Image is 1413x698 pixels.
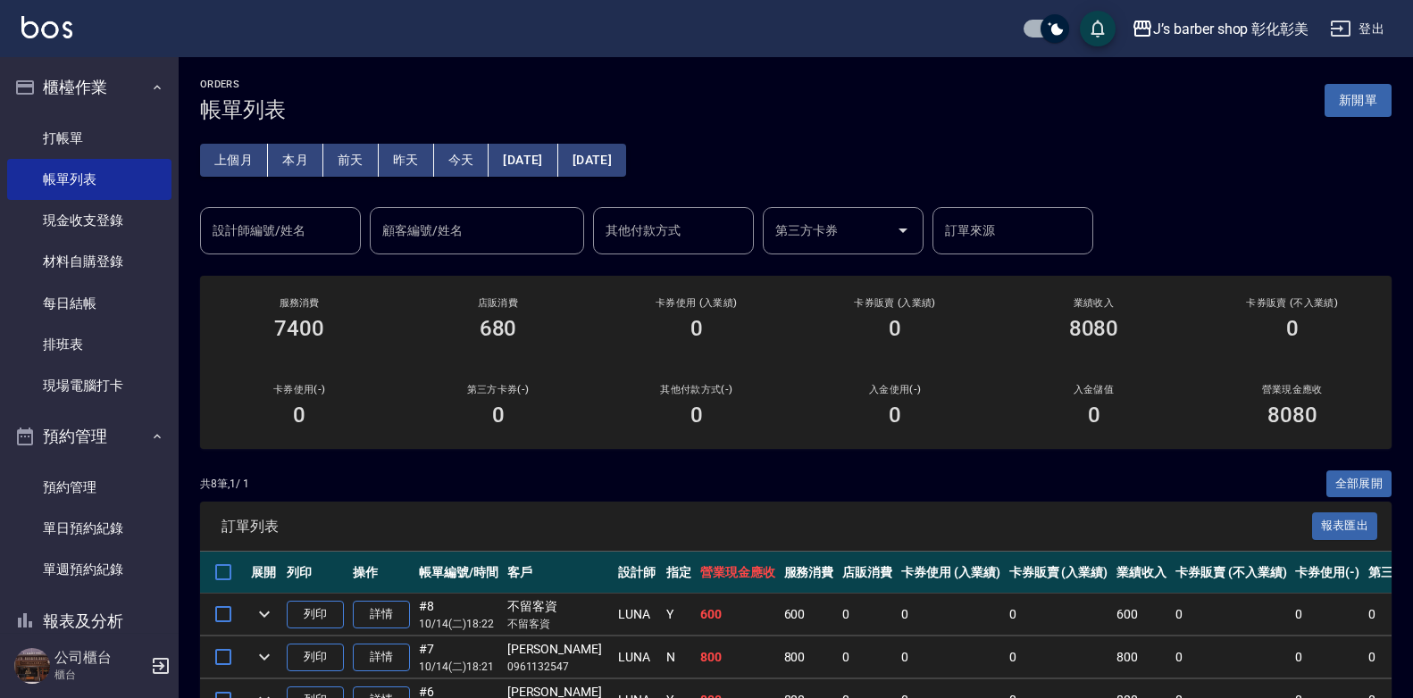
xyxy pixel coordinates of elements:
td: 800 [780,636,839,678]
button: [DATE] [558,144,626,177]
p: 0961132547 [507,659,610,675]
button: 列印 [287,601,344,628]
p: 10/14 (二) 18:22 [419,616,498,632]
div: 不留客資 [507,597,610,616]
th: 營業現金應收 [696,552,780,594]
td: 800 [696,636,780,678]
button: 報表匯出 [1312,512,1378,540]
td: 0 [897,636,1005,678]
div: J’s barber shop 彰化彰美 [1153,18,1308,40]
th: 列印 [282,552,348,594]
td: LUNA [614,594,662,636]
div: [PERSON_NAME] [507,640,610,659]
a: 新開單 [1325,91,1392,108]
a: 報表匯出 [1312,517,1378,534]
th: 業績收入 [1112,552,1171,594]
p: 10/14 (二) 18:21 [419,659,498,675]
button: [DATE] [489,144,557,177]
a: 排班表 [7,324,171,365]
td: 0 [838,594,897,636]
button: 全部展開 [1326,470,1392,498]
td: #7 [414,636,503,678]
p: 不留客資 [507,616,610,632]
a: 單週預約紀錄 [7,549,171,590]
h3: 0 [889,403,901,428]
a: 材料自購登錄 [7,241,171,282]
h3: 0 [1088,403,1100,428]
button: 新開單 [1325,84,1392,117]
button: expand row [251,601,278,627]
a: 打帳單 [7,118,171,159]
h3: 0 [293,403,305,428]
h3: 8080 [1069,316,1119,341]
h2: ORDERS [200,79,286,90]
h2: 第三方卡券(-) [420,384,575,395]
th: 店販消費 [838,552,897,594]
button: 櫃檯作業 [7,64,171,111]
h3: 0 [889,316,901,341]
button: J’s barber shop 彰化彰美 [1125,11,1316,47]
button: 今天 [434,144,489,177]
h2: 入金使用(-) [817,384,973,395]
td: #8 [414,594,503,636]
td: LUNA [614,636,662,678]
td: 0 [1005,594,1113,636]
th: 卡券使用 (入業績) [897,552,1005,594]
td: 0 [838,636,897,678]
th: 展開 [247,552,282,594]
a: 單日預約紀錄 [7,508,171,549]
img: Logo [21,16,72,38]
button: expand row [251,644,278,670]
h2: 卡券販賣 (入業績) [817,297,973,309]
button: 前天 [323,144,379,177]
h5: 公司櫃台 [54,649,146,667]
th: 帳單編號/時間 [414,552,503,594]
h2: 其他付款方式(-) [619,384,774,395]
td: 800 [1112,636,1171,678]
th: 卡券使用(-) [1291,552,1364,594]
a: 每日結帳 [7,283,171,324]
h3: 680 [480,316,517,341]
h2: 入金儲值 [1016,384,1171,395]
td: 0 [897,594,1005,636]
button: 列印 [287,644,344,671]
th: 卡券販賣 (入業績) [1005,552,1113,594]
a: 預約管理 [7,467,171,508]
span: 訂單列表 [222,518,1312,536]
th: 操作 [348,552,414,594]
h2: 營業現金應收 [1215,384,1370,395]
button: 預約管理 [7,413,171,460]
th: 服務消費 [780,552,839,594]
a: 詳情 [353,601,410,628]
td: N [662,636,696,678]
p: 共 8 筆, 1 / 1 [200,476,249,492]
button: 昨天 [379,144,434,177]
td: 0 [1291,594,1364,636]
th: 客戶 [503,552,615,594]
h2: 卡券販賣 (不入業績) [1215,297,1370,309]
th: 設計師 [614,552,662,594]
td: 600 [696,594,780,636]
button: 登出 [1323,12,1392,46]
td: 0 [1171,636,1291,678]
td: 600 [780,594,839,636]
th: 指定 [662,552,696,594]
h3: 8080 [1267,403,1317,428]
td: 600 [1112,594,1171,636]
h2: 業績收入 [1016,297,1171,309]
button: 報表及分析 [7,598,171,644]
td: 0 [1005,636,1113,678]
h3: 0 [1286,316,1299,341]
h3: 帳單列表 [200,97,286,122]
th: 卡券販賣 (不入業績) [1171,552,1291,594]
h3: 0 [690,403,703,428]
button: Open [889,216,917,245]
h3: 7400 [274,316,324,341]
p: 櫃台 [54,667,146,683]
td: 0 [1291,636,1364,678]
h2: 卡券使用 (入業績) [619,297,774,309]
a: 詳情 [353,644,410,671]
h2: 卡券使用(-) [222,384,377,395]
td: Y [662,594,696,636]
a: 現場電腦打卡 [7,365,171,406]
